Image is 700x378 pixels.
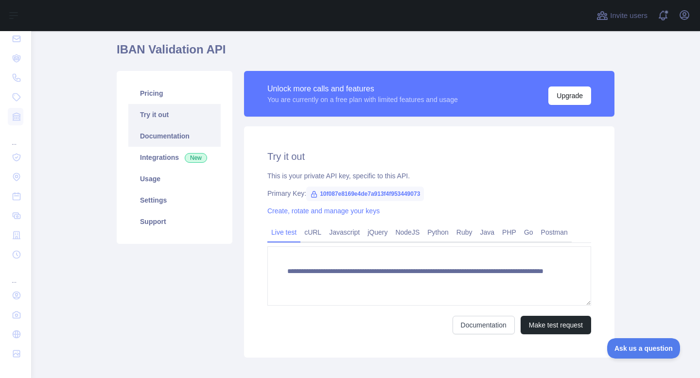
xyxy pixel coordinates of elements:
a: Documentation [128,125,221,147]
a: Javascript [325,224,364,240]
button: Upgrade [548,86,591,105]
h2: Try it out [267,150,591,163]
a: Live test [267,224,300,240]
a: Usage [128,168,221,189]
a: Pricing [128,83,221,104]
div: ... [8,127,23,147]
div: Primary Key: [267,189,591,198]
a: Python [423,224,453,240]
button: Make test request [521,316,591,334]
span: 10f087e8169e4de7a913f4f953449073 [306,187,424,201]
a: Support [128,211,221,232]
iframe: Toggle Customer Support [607,338,681,359]
a: Settings [128,189,221,211]
a: PHP [498,224,520,240]
a: Go [520,224,537,240]
div: You are currently on a free plan with limited features and usage [267,95,458,104]
a: NodeJS [391,224,423,240]
div: This is your private API key, specific to this API. [267,171,591,181]
h1: IBAN Validation API [117,42,614,65]
button: Invite users [595,8,649,23]
a: Postman [537,224,572,240]
a: Integrations New [128,147,221,168]
a: cURL [300,224,325,240]
a: Documentation [453,316,515,334]
a: Create, rotate and manage your keys [267,207,380,215]
a: jQuery [364,224,391,240]
a: Java [476,224,499,240]
div: ... [8,265,23,285]
span: New [185,153,207,163]
div: Unlock more calls and features [267,83,458,95]
span: Invite users [610,10,647,21]
a: Try it out [128,104,221,125]
a: Ruby [453,224,476,240]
